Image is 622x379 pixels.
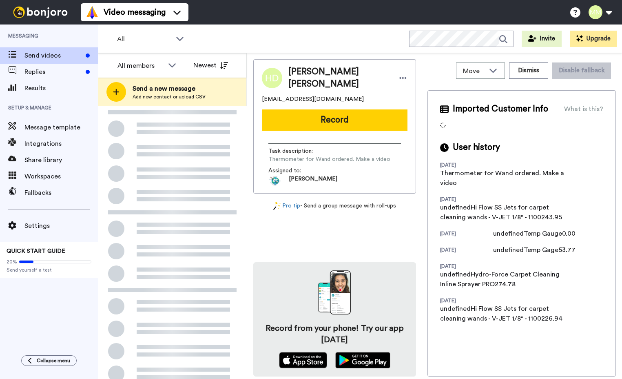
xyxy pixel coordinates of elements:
[133,84,206,94] span: Send a new message
[289,175,337,187] span: [PERSON_NAME]
[117,61,164,71] div: All members
[552,62,611,79] button: Disable fallback
[440,230,493,239] div: [DATE]
[440,247,493,255] div: [DATE]
[440,304,571,323] div: undefinedHi Flow SS Jets for carpet cleaning wands - V-JET 1/8" - 1100226.94
[440,203,571,222] div: undefinedHi Flow SS Jets for carpet cleaning wands - V-JET 1/8" - 1100243.95
[7,259,17,265] span: 20%
[440,263,493,270] div: [DATE]
[493,229,576,239] div: undefinedTemp Gauge0.00
[273,202,300,210] a: Pro tip
[262,95,364,103] span: [EMAIL_ADDRESS][DOMAIN_NAME]
[463,66,485,76] span: Move
[440,196,493,203] div: [DATE]
[493,245,576,255] div: undefinedTemp Gage53.77
[262,109,407,131] button: Record
[253,202,416,210] div: - Send a group message with roll-ups
[440,270,571,289] div: undefinedHydro-Force Carpet Cleaning Inline Sprayer PRO274.78
[261,323,408,346] h4: Record from your phone! Try our app [DATE]
[268,167,325,175] span: Assigned to:
[117,34,172,44] span: All
[24,172,98,181] span: Workspaces
[273,202,281,210] img: magic-wand.svg
[453,103,548,115] span: Imported Customer Info
[7,248,65,254] span: QUICK START GUIDE
[24,155,98,165] span: Share library
[104,7,166,18] span: Video messaging
[453,141,500,154] span: User history
[440,297,493,304] div: [DATE]
[335,352,390,368] img: playstore
[24,123,98,132] span: Message template
[570,31,617,47] button: Upgrade
[522,31,562,47] button: Invite
[24,221,98,231] span: Settings
[268,147,325,155] span: Task description :
[288,66,390,90] span: [PERSON_NAME] [PERSON_NAME]
[24,67,82,77] span: Replies
[10,7,71,18] img: bj-logo-header-white.svg
[279,352,328,368] img: appstore
[564,104,603,114] div: What is this?
[318,270,351,314] img: download
[268,175,281,187] img: 55d9964c-b080-406c-b632-533f50cf150a-1714411915.jpg
[268,155,390,163] span: Thermometer for Wand ordered. Make a video
[37,357,70,364] span: Collapse menu
[509,62,548,79] button: Dismiss
[86,6,99,19] img: vm-color.svg
[262,68,282,88] img: Image of Hoey Dalzell
[133,94,206,100] span: Add new contact or upload CSV
[24,139,98,149] span: Integrations
[440,168,571,188] div: Thermometer for Wand ordered. Make a video
[24,188,98,198] span: Fallbacks
[187,57,234,74] button: Newest
[24,83,98,93] span: Results
[440,162,493,168] div: [DATE]
[7,267,91,273] span: Send yourself a test
[24,51,82,60] span: Send videos
[21,355,77,366] button: Collapse menu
